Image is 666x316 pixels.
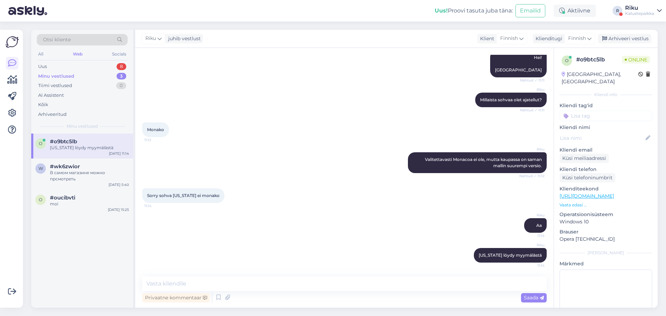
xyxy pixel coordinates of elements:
div: 8 [117,63,126,70]
span: Finnish [568,35,586,42]
div: В самом магазине можно прсмотреть [50,170,129,182]
div: Tiimi vestlused [38,82,72,89]
span: Saada [524,294,544,301]
a: RikuKalustepaikka [625,5,662,16]
span: Aa [536,223,542,228]
p: Klienditeekond [560,185,652,193]
p: Kliendi tag'id [560,102,652,109]
div: Küsi meiliaadressi [560,154,609,163]
div: Uus [38,63,47,70]
span: Valitettavasti Monacoa ei ole, mutta kaupassa on saman mallin suurempi versio. [425,157,543,168]
p: Brauser [560,228,652,236]
span: w [39,166,43,171]
div: Arhiveeri vestlus [598,34,651,43]
span: Sorry sohva [US_STATE] ei monako [147,193,220,198]
span: Riku [519,242,545,248]
div: Proovi tasuta juba täna: [435,7,513,15]
span: Riku [145,35,156,42]
a: [URL][DOMAIN_NAME] [560,193,614,199]
div: [DATE] 5:40 [109,182,129,187]
div: R [613,6,622,16]
img: Askly Logo [6,35,19,49]
div: Klienditugi [533,35,562,42]
div: 0 [116,82,126,89]
span: Nähtud ✓ 11:11 [519,108,545,113]
span: 11:12 [144,137,170,143]
p: Windows 10 [560,218,652,225]
span: Riku [519,147,545,152]
div: [DATE] 11:14 [109,151,129,156]
b: Uus! [435,7,448,14]
div: Arhiveeritud [38,111,67,118]
div: Kõik [38,101,48,108]
span: Finnish [500,35,518,42]
span: Monako [147,127,164,132]
span: Nähtud ✓ 11:11 [519,78,545,83]
div: All [37,50,45,59]
p: Operatsioonisüsteem [560,211,652,218]
p: Kliendi email [560,146,652,154]
span: [US_STATE] löydy myymälästä [479,253,542,258]
div: Kalustepaikka [625,11,654,16]
span: o [39,141,42,146]
span: 11:14 [144,203,170,208]
div: [US_STATE] löydy myymälästä [50,145,129,151]
p: Vaata edasi ... [560,202,652,208]
div: [PERSON_NAME] [560,250,652,256]
div: 3 [117,73,126,80]
div: Aktiivne [554,5,596,17]
div: Privaatne kommentaar [142,293,210,302]
p: Opera [TECHNICAL_ID] [560,236,652,243]
span: Minu vestlused [67,123,98,129]
span: #wk6zwior [50,163,80,170]
span: Otsi kliente [43,36,71,43]
span: Riku [519,213,545,218]
div: [DATE] 15:25 [108,207,129,212]
p: Märkmed [560,260,652,267]
span: Online [622,56,650,63]
span: Riku [519,87,545,92]
button: Emailid [515,4,545,17]
span: #oucibvti [50,195,75,201]
input: Lisa tag [560,111,652,121]
span: 11:14 [519,263,545,268]
div: Socials [111,50,128,59]
div: Kliendi info [560,92,652,98]
div: [GEOGRAPHIC_DATA], [GEOGRAPHIC_DATA] [562,71,638,85]
p: Kliendi telefon [560,166,652,173]
p: Kliendi nimi [560,124,652,131]
div: Riku [625,5,654,11]
input: Lisa nimi [560,134,644,142]
span: #o9btc5lb [50,138,77,145]
span: Millaista sohvaa olet ajatellut? [480,97,542,102]
div: # o9btc5lb [576,55,622,64]
span: o [39,197,42,202]
div: Küsi telefoninumbrit [560,173,615,182]
div: juhib vestlust [165,35,201,42]
span: 11:14 [519,233,545,238]
span: Nähtud ✓ 11:12 [519,173,545,179]
div: Web [71,50,84,59]
span: o [565,58,569,63]
div: Klient [477,35,494,42]
div: moi [50,201,129,207]
div: AI Assistent [38,92,64,99]
div: Minu vestlused [38,73,74,80]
